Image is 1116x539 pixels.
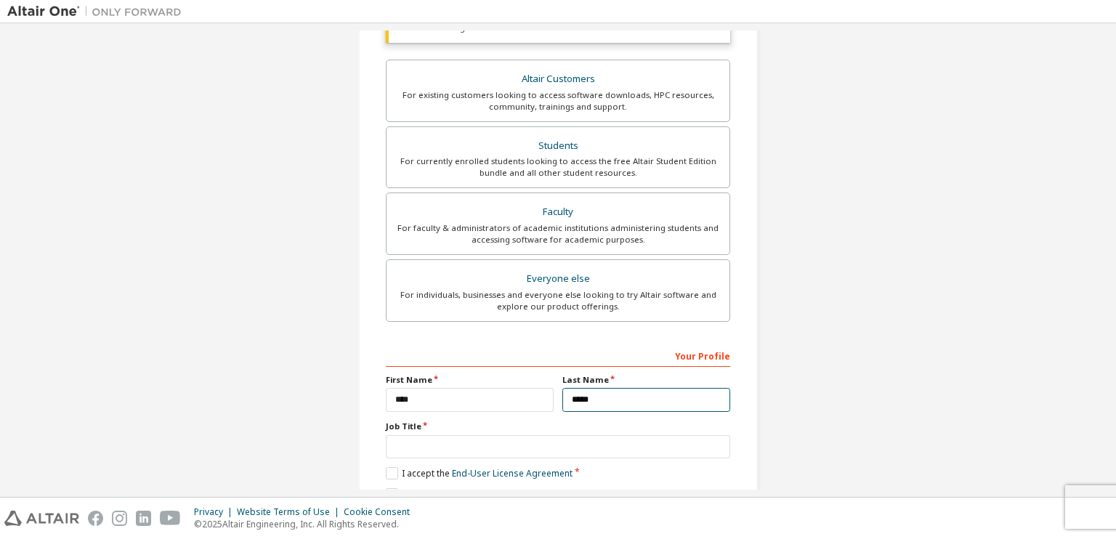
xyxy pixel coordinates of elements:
[395,155,721,179] div: For currently enrolled students looking to access the free Altair Student Edition bundle and all ...
[237,506,344,518] div: Website Terms of Use
[452,467,573,479] a: End-User License Agreement
[194,518,418,530] p: © 2025 Altair Engineering, Inc. All Rights Reserved.
[395,136,721,156] div: Students
[395,202,721,222] div: Faculty
[395,289,721,312] div: For individuals, businesses and everyone else looking to try Altair software and explore our prod...
[395,222,721,246] div: For faculty & administrators of academic institutions administering students and accessing softwa...
[395,69,721,89] div: Altair Customers
[386,421,730,432] label: Job Title
[386,488,612,500] label: I would like to receive marketing emails from Altair
[194,506,237,518] div: Privacy
[395,269,721,289] div: Everyone else
[395,89,721,113] div: For existing customers looking to access software downloads, HPC resources, community, trainings ...
[4,511,79,526] img: altair_logo.svg
[7,4,189,19] img: Altair One
[136,511,151,526] img: linkedin.svg
[386,467,573,479] label: I accept the
[160,511,181,526] img: youtube.svg
[562,374,730,386] label: Last Name
[386,374,554,386] label: First Name
[386,344,730,367] div: Your Profile
[344,506,418,518] div: Cookie Consent
[88,511,103,526] img: facebook.svg
[112,511,127,526] img: instagram.svg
